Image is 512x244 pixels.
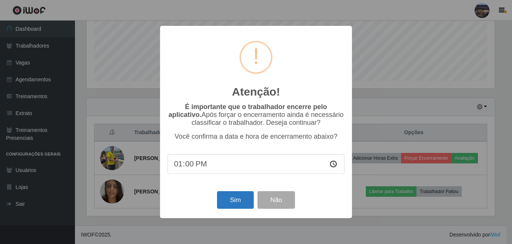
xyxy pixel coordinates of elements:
h2: Atenção! [232,85,280,99]
button: Sim [217,191,253,209]
p: Você confirma a data e hora de encerramento abaixo? [168,133,344,141]
p: Após forçar o encerramento ainda é necessário classificar o trabalhador. Deseja continuar? [168,103,344,127]
b: É importante que o trabalhador encerre pelo aplicativo. [168,103,327,118]
button: Não [257,191,295,209]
